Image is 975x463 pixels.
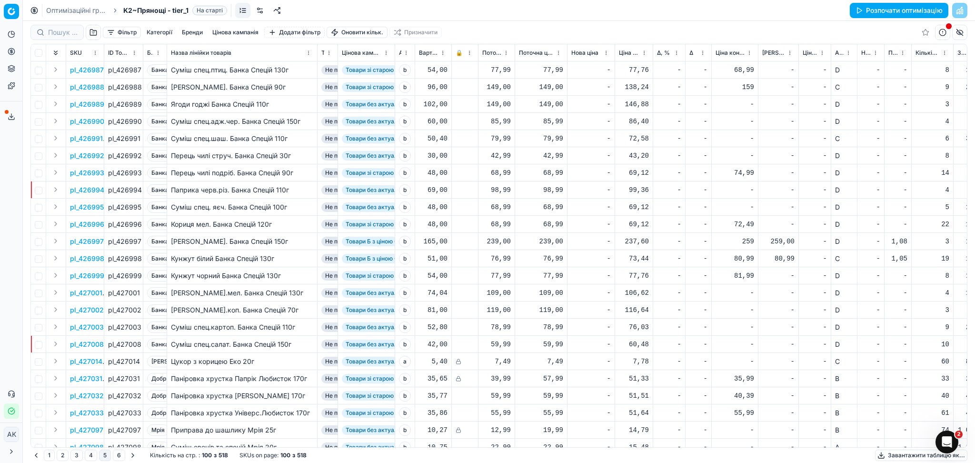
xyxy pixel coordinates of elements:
[219,452,228,459] strong: 518
[399,64,411,76] span: b
[70,271,104,281] button: pl_426999
[70,168,104,178] p: pl_426993
[399,99,411,110] span: b
[619,49,639,57] span: Ціна з плановою націнкою
[835,82,853,92] div: C
[861,134,880,143] div: -
[50,235,61,247] button: Expand
[419,82,448,92] div: 96,00
[50,47,61,59] button: Expand all
[321,65,380,75] span: Не переоцінювати
[861,82,880,92] div: -
[327,27,388,38] button: Оновити кільк.
[192,6,227,15] span: На старті
[571,134,611,143] div: -
[689,134,707,143] div: -
[50,184,61,195] button: Expand
[321,185,380,195] span: Не переоцінювати
[123,6,189,15] span: K2~Прянощі - tier_1
[70,374,102,383] p: pl_427031
[321,151,380,161] span: Не переоцінювати
[888,168,907,178] div: -
[321,117,380,126] span: Не переоцінювати
[389,27,442,38] button: Призначити
[571,151,611,161] div: -
[147,81,193,93] span: Банка Спецій
[803,65,827,75] div: -
[419,202,448,212] div: 48,00
[70,450,83,461] button: 3
[70,185,104,195] p: pl_426994
[108,151,139,161] div: pl_426992
[935,431,958,453] iframe: Intercom live chat
[689,117,707,126] div: -
[835,134,853,143] div: C
[689,168,707,178] div: -
[571,65,611,75] div: -
[619,82,649,92] div: 138,24
[689,82,707,92] div: -
[803,82,827,92] div: -
[147,99,193,110] span: Банка Спецій
[482,117,511,126] div: 85,99
[70,117,104,126] button: pl_426990
[835,185,853,195] div: D
[178,27,207,38] button: Бренди
[419,100,448,109] div: 102,00
[482,168,511,178] div: 68,99
[321,100,380,109] span: Не переоцінювати
[482,134,511,143] div: 79,99
[888,82,907,92] div: -
[321,202,380,212] span: Не переоцінювати
[50,132,61,144] button: Expand
[482,202,511,212] div: 68,99
[419,134,448,143] div: 50,40
[108,100,139,109] div: pl_426989
[716,185,754,195] div: -
[689,49,693,57] span: Δ
[342,117,453,126] span: Товари без актуального моніторингу
[571,100,611,109] div: -
[50,424,61,435] button: Expand
[657,49,670,57] span: Δ, %
[321,134,380,143] span: Не переоцінювати
[519,168,563,178] div: 68,99
[70,425,103,435] p: pl_427097
[113,450,125,461] button: 6
[571,185,611,195] div: -
[915,151,949,161] div: 8
[689,185,707,195] div: -
[419,185,448,195] div: 69,00
[50,167,61,178] button: Expand
[70,202,104,212] button: pl_426995
[861,151,880,161] div: -
[619,151,649,161] div: 43,20
[762,117,795,126] div: -
[264,27,325,38] button: Додати фільтр
[803,49,817,57] span: Ціна конкурента (АТБ)
[689,65,707,75] div: -
[716,117,754,126] div: -
[171,82,313,92] div: [PERSON_NAME]. Банка Спецій 90г
[619,185,649,195] div: 99,36
[50,287,61,298] button: Expand
[399,49,401,57] span: Атрибут товару
[835,65,853,75] div: D
[108,82,139,92] div: pl_426988
[50,304,61,315] button: Expand
[70,288,102,298] p: pl_427001
[280,452,290,459] strong: 100
[803,168,827,178] div: -
[50,64,61,75] button: Expand
[571,168,611,178] div: -
[108,65,139,75] div: pl_426987
[619,117,649,126] div: 86,40
[399,201,411,213] span: b
[50,390,61,401] button: Expand
[861,185,880,195] div: -
[147,49,153,57] span: Бренди
[619,168,649,178] div: 69,12
[716,151,754,161] div: -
